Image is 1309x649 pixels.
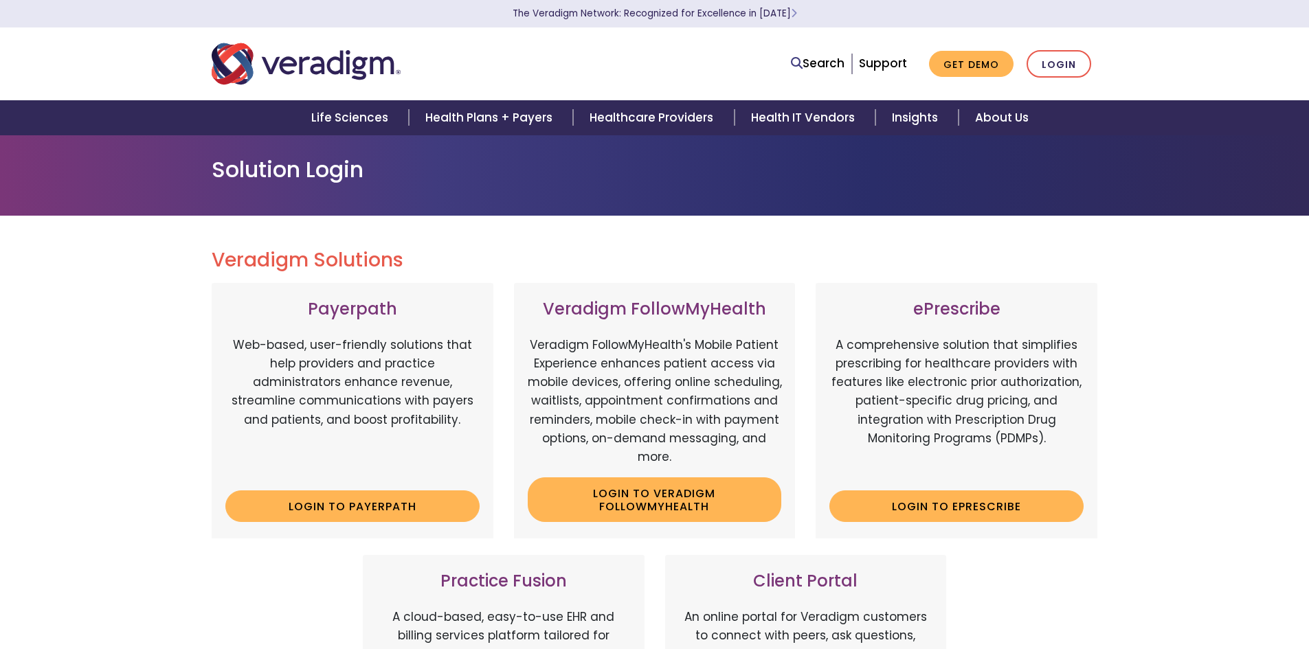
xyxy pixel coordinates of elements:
a: Healthcare Providers [573,100,734,135]
a: Login to Payerpath [225,490,480,522]
h2: Veradigm Solutions [212,249,1098,272]
a: Login [1027,50,1091,78]
p: A comprehensive solution that simplifies prescribing for healthcare providers with features like ... [829,336,1084,480]
h3: ePrescribe [829,299,1084,319]
a: Health Plans + Payers [409,100,573,135]
h3: Practice Fusion [377,571,631,591]
h3: Payerpath [225,299,480,319]
h3: Client Portal [679,571,933,591]
a: Get Demo [929,51,1014,78]
a: Health IT Vendors [735,100,875,135]
p: Web-based, user-friendly solutions that help providers and practice administrators enhance revenu... [225,336,480,480]
a: Life Sciences [295,100,409,135]
a: Support [859,55,907,71]
a: About Us [959,100,1045,135]
span: Learn More [791,7,797,20]
h1: Solution Login [212,157,1098,183]
p: Veradigm FollowMyHealth's Mobile Patient Experience enhances patient access via mobile devices, o... [528,336,782,466]
a: Insights [875,100,959,135]
a: Login to ePrescribe [829,490,1084,522]
a: The Veradigm Network: Recognized for Excellence in [DATE]Learn More [513,7,797,20]
img: Veradigm logo [212,41,401,87]
a: Login to Veradigm FollowMyHealth [528,477,782,522]
a: Search [791,54,844,73]
h3: Veradigm FollowMyHealth [528,299,782,319]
